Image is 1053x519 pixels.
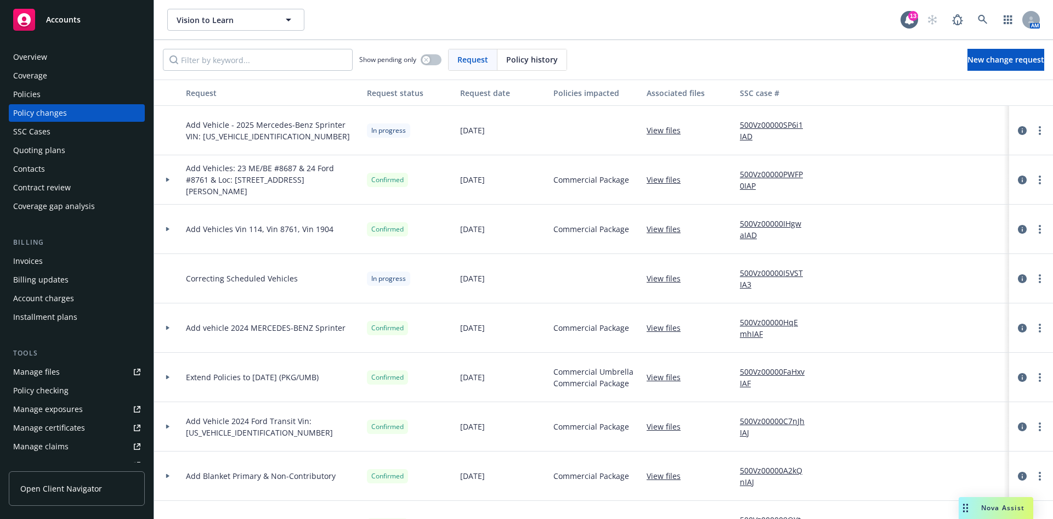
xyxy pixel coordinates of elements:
[647,421,689,432] a: View files
[13,252,43,270] div: Invoices
[186,322,346,334] span: Add vehicle 2024 MERCEDES-BENZ Sprinter
[740,87,813,99] div: SSC case #
[9,104,145,122] a: Policy changes
[9,438,145,455] a: Manage claims
[9,48,145,66] a: Overview
[154,303,182,353] div: Toggle Row Expanded
[457,54,488,65] span: Request
[1016,420,1029,433] a: circleInformation
[9,86,145,103] a: Policies
[1033,173,1046,187] a: more
[1033,371,1046,384] a: more
[20,483,102,494] span: Open Client Navigator
[1016,124,1029,137] a: circleInformation
[186,223,333,235] span: Add Vehicles Vin 114, Vin 8761, Vin 1904
[460,87,545,99] div: Request date
[46,15,81,24] span: Accounts
[371,175,404,185] span: Confirmed
[647,125,689,136] a: View files
[959,497,1033,519] button: Nova Assist
[647,371,689,383] a: View files
[460,322,485,334] span: [DATE]
[647,470,689,482] a: View files
[9,123,145,140] a: SSC Cases
[13,179,71,196] div: Contract review
[9,363,145,381] a: Manage files
[1016,371,1029,384] a: circleInformation
[154,353,182,402] div: Toggle Row Expanded
[553,366,633,377] span: Commercial Umbrella
[367,87,451,99] div: Request status
[154,155,182,205] div: Toggle Row Expanded
[13,271,69,289] div: Billing updates
[647,223,689,235] a: View files
[460,174,485,185] span: [DATE]
[359,55,416,64] span: Show pending only
[371,126,406,136] span: In progress
[9,271,145,289] a: Billing updates
[740,317,813,340] a: 500Vz00000HqEmhIAF
[9,198,145,215] a: Coverage gap analysis
[9,308,145,326] a: Installment plans
[9,142,145,159] a: Quoting plans
[967,54,1044,65] span: New change request
[371,471,404,481] span: Confirmed
[1033,321,1046,335] a: more
[549,80,642,106] button: Policies impacted
[186,162,358,197] span: Add Vehicles: 23 ME/BE #8687 & 24 Ford #8761 & Loc: [STREET_ADDRESS][PERSON_NAME]
[13,382,69,399] div: Policy checking
[460,371,485,383] span: [DATE]
[740,267,813,290] a: 500Vz00000I5VSTIA3
[154,106,182,155] div: Toggle Row Expanded
[9,400,145,418] a: Manage exposures
[13,400,83,418] div: Manage exposures
[13,48,47,66] div: Overview
[13,419,85,437] div: Manage certificates
[1033,420,1046,433] a: more
[9,382,145,399] a: Policy checking
[371,224,404,234] span: Confirmed
[167,9,304,31] button: Vision to Learn
[972,9,994,31] a: Search
[9,290,145,307] a: Account charges
[13,438,69,455] div: Manage claims
[186,87,358,99] div: Request
[13,86,41,103] div: Policies
[163,49,353,71] input: Filter by keyword...
[9,456,145,474] a: Manage BORs
[740,366,813,389] a: 500Vz00000FaHxvIAF
[371,274,406,284] span: In progress
[647,174,689,185] a: View files
[735,80,818,106] button: SSC case #
[9,160,145,178] a: Contacts
[456,80,549,106] button: Request date
[553,322,629,334] span: Commercial Package
[154,452,182,501] div: Toggle Row Expanded
[740,465,813,488] a: 500Vz00000A2kQnIAJ
[13,290,74,307] div: Account charges
[647,322,689,334] a: View files
[921,9,943,31] a: Start snowing
[177,14,271,26] span: Vision to Learn
[182,80,363,106] button: Request
[154,402,182,452] div: Toggle Row Expanded
[460,125,485,136] span: [DATE]
[997,9,1019,31] a: Switch app
[9,4,145,35] a: Accounts
[460,421,485,432] span: [DATE]
[186,371,319,383] span: Extend Policies to [DATE] (PKG/UMB)
[553,223,629,235] span: Commercial Package
[9,179,145,196] a: Contract review
[9,419,145,437] a: Manage certificates
[981,503,1024,512] span: Nova Assist
[9,67,145,84] a: Coverage
[740,218,813,241] a: 500Vz00000IHgwaIAD
[553,421,629,432] span: Commercial Package
[371,373,404,382] span: Confirmed
[959,497,972,519] div: Drag to move
[553,87,638,99] div: Policies impacted
[1016,321,1029,335] a: circleInformation
[460,273,485,284] span: [DATE]
[506,54,558,65] span: Policy history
